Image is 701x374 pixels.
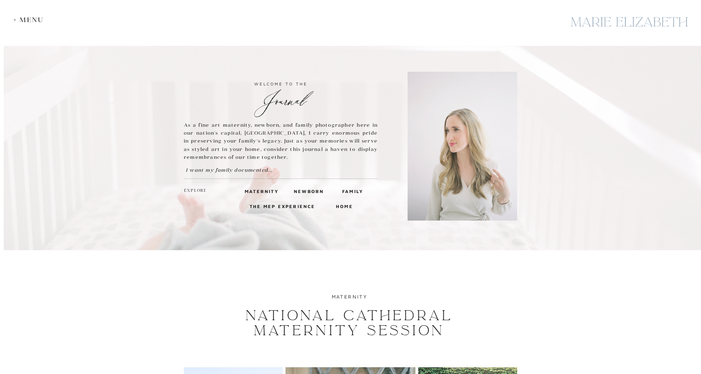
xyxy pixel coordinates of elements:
h2: Journal [184,89,378,104]
h3: welcome to the [184,80,378,88]
a: Family [342,187,362,195]
p: As a fine art maternity, newborn, and family photographer here in our nation's capital, [GEOGRAPH... [184,121,378,161]
a: home [336,202,351,210]
a: National Cathedral Maternity Session [245,307,453,339]
a: Newborn [294,187,322,195]
a: I want my family documented... [186,166,290,174]
div: + Menu [13,16,48,24]
a: maternity [245,187,273,195]
a: The MEP Experience [250,202,317,210]
h2: explore [184,187,208,195]
a: maternity [332,294,368,300]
